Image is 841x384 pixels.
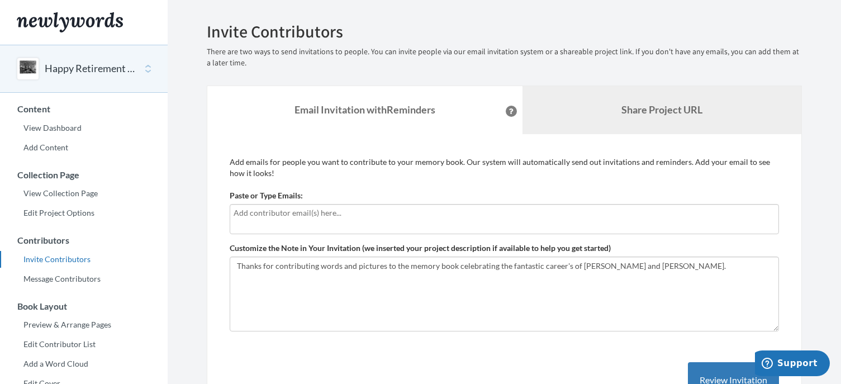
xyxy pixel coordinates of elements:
label: Customize the Note in Your Invitation (we inserted your project description if available to help ... [230,243,611,254]
h3: Collection Page [1,170,168,180]
p: There are two ways to send invitations to people. You can invite people via our email invitation ... [207,46,802,69]
h3: Content [1,104,168,114]
textarea: Thanks for contributing words and pictures to the memory book celebrating the fantastic career's ... [230,257,779,331]
h3: Contributors [1,235,168,245]
button: Happy Retirement [PERSON_NAME] and [PERSON_NAME]! [45,61,135,76]
label: Paste or Type Emails: [230,190,303,201]
strong: Email Invitation with Reminders [294,103,435,116]
p: Add emails for people you want to contribute to your memory book. Our system will automatically s... [230,157,779,179]
h3: Book Layout [1,301,168,311]
img: Newlywords logo [17,12,123,32]
iframe: Opens a widget where you can chat to one of our agents [755,350,830,378]
h2: Invite Contributors [207,22,802,41]
input: Add contributor email(s) here... [234,207,775,219]
b: Share Project URL [621,103,702,116]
